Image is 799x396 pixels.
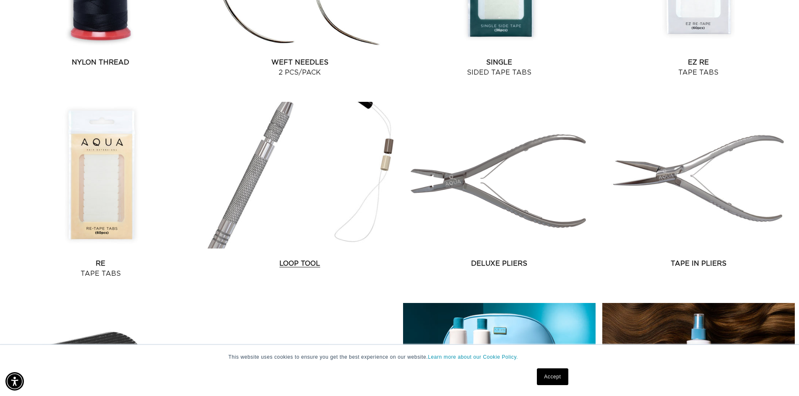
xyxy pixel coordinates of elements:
a: Nylon Thread [4,57,197,67]
iframe: Chat Widget [757,356,799,396]
a: Weft Needles 2 pcs/pack [203,57,396,78]
a: EZ Re Tape Tabs [602,57,795,78]
a: Tape In Pliers [602,259,795,269]
a: Learn more about our Cookie Policy. [428,354,518,360]
a: Re Tape Tabs [4,259,197,279]
a: Deluxe Pliers [403,259,596,269]
a: Single Sided Tape Tabs [403,57,596,78]
div: Accessibility Menu [5,372,24,391]
p: This website uses cookies to ensure you get the best experience on our website. [229,353,571,361]
a: Loop Tool [203,259,396,269]
a: Accept [537,368,568,385]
